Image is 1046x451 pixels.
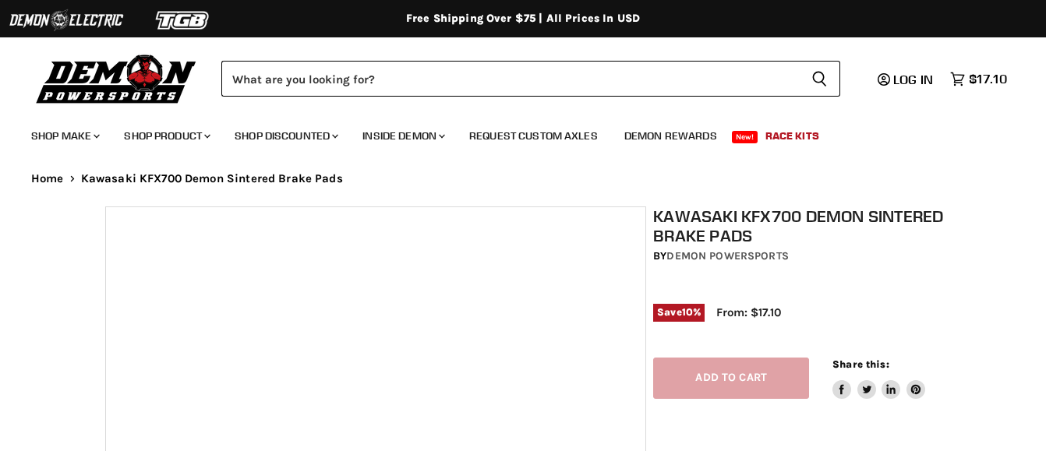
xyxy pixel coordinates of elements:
input: Search [221,61,799,97]
a: Shop Product [112,120,220,152]
span: New! [732,131,758,143]
span: Kawasaki KFX700 Demon Sintered Brake Pads [81,172,343,185]
img: TGB Logo 2 [125,5,242,35]
a: $17.10 [942,68,1015,90]
a: Demon Rewards [613,120,729,152]
span: Log in [893,72,933,87]
span: 10 [682,306,693,318]
h1: Kawasaki KFX700 Demon Sintered Brake Pads [653,206,949,245]
span: From: $17.10 [716,305,781,319]
a: Inside Demon [351,120,454,152]
span: Share this: [832,358,889,370]
span: Save % [653,304,705,321]
a: Home [31,172,64,185]
img: Demon Powersports [31,51,202,106]
img: Demon Electric Logo 2 [8,5,125,35]
a: Shop Discounted [223,120,348,152]
a: Log in [871,72,942,86]
aside: Share this: [832,358,925,399]
div: by [653,248,949,265]
form: Product [221,61,840,97]
ul: Main menu [19,114,1003,152]
a: Request Custom Axles [458,120,610,152]
a: Shop Make [19,120,109,152]
a: Race Kits [754,120,831,152]
a: Demon Powersports [666,249,788,262]
span: $17.10 [969,72,1007,86]
button: Search [799,61,840,97]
